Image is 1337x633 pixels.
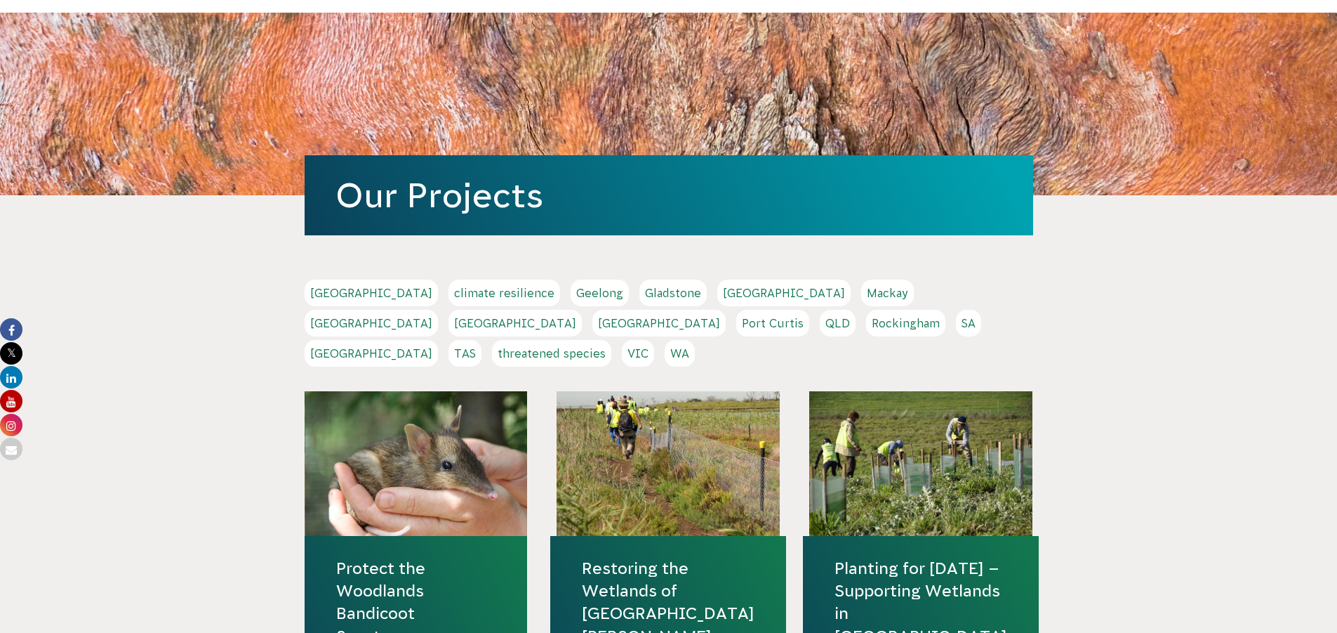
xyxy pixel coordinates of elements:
a: [GEOGRAPHIC_DATA] [305,280,438,306]
a: WA [665,340,695,367]
a: Our Projects [335,176,543,214]
a: [GEOGRAPHIC_DATA] [592,310,726,337]
a: QLD [820,310,856,337]
a: [GEOGRAPHIC_DATA] [305,340,438,367]
a: threatened species [492,340,611,367]
a: SA [956,310,981,337]
a: Gladstone [639,280,707,306]
a: [GEOGRAPHIC_DATA] [717,280,851,306]
a: Mackay [861,280,914,306]
a: VIC [622,340,654,367]
a: Port Curtis [736,310,809,337]
a: [GEOGRAPHIC_DATA] [448,310,582,337]
a: [GEOGRAPHIC_DATA] [305,310,438,337]
a: Rockingham [866,310,945,337]
a: climate resilience [448,280,560,306]
a: Geelong [571,280,629,306]
a: TAS [448,340,481,367]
